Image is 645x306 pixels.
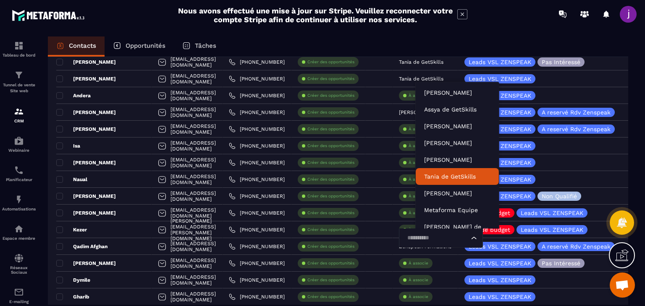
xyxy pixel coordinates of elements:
p: Isa [56,143,80,149]
p: Pas de budget [469,227,510,233]
img: automations [14,136,24,146]
a: Contacts [48,36,105,57]
p: Pas Intéressé [542,59,580,65]
a: social-networksocial-networkRéseaux Sociaux [2,247,36,281]
p: Non Qualifié [542,193,577,199]
p: Tâches [195,42,216,49]
a: [PHONE_NUMBER] [229,210,285,216]
div: Ouvrir le chat [610,272,635,298]
p: Dymile [56,277,90,283]
img: social-network [14,253,24,263]
p: [PERSON_NAME] [56,159,116,166]
p: [PERSON_NAME] [56,193,116,200]
a: [PHONE_NUMBER] [229,59,285,65]
a: [PHONE_NUMBER] [229,75,285,82]
p: Leads VSL ZENSPEAK [469,59,531,65]
p: CRM [2,119,36,123]
p: A reservé Rdv Zenspeak [542,126,611,132]
a: schedulerschedulerPlanificateur [2,159,36,188]
p: Assya de GetSkills [424,105,490,114]
a: [PHONE_NUMBER] [229,176,285,183]
p: À associe [409,93,428,99]
p: À associe [409,294,428,300]
p: Créer des opportunités [307,93,354,99]
a: [PHONE_NUMBER] [229,193,285,200]
p: Naual [56,176,87,183]
p: À associe [409,143,428,149]
p: Marilyne de Getskills [424,223,490,231]
p: Créer des opportunités [307,109,354,115]
p: [PERSON_NAME] [56,210,116,216]
p: Tania de GetSkills [424,172,490,181]
a: [PHONE_NUMBER] [229,109,285,116]
p: E-mailing [2,299,36,304]
a: [PHONE_NUMBER] [229,159,285,166]
p: Leads VSL ZENSPEAK [469,160,531,166]
a: formationformationTunnel de vente Site web [2,64,36,100]
p: Metaforma Equipe [424,206,490,214]
p: Créer des opportunités [307,143,354,149]
p: Planificateur [2,177,36,182]
img: email [14,287,24,297]
a: formationformationTableau de bord [2,34,36,64]
p: À associe [409,160,428,166]
img: automations [14,224,24,234]
p: À associe [409,260,428,266]
p: Pas Intéressé [542,260,580,266]
a: [PHONE_NUMBER] [229,226,285,233]
p: Tableau de bord [2,53,36,57]
a: automationsautomationsWebinaire [2,130,36,159]
p: [PERSON_NAME] [56,260,116,267]
a: [PHONE_NUMBER] [229,243,285,250]
p: À associe [409,210,428,216]
p: Leads VSL ZENSPEAK [469,294,531,300]
p: Créer des opportunités [307,76,354,82]
p: Leads VSL ZENSPEAK [469,126,531,132]
p: Leads VSL ZENSPEAK [521,210,583,216]
p: Créer des opportunités [307,126,354,132]
p: Tania de GetSkills [399,59,443,65]
p: Créer des opportunités [307,59,354,65]
p: Tania de GetSkills [399,76,443,82]
a: [PHONE_NUMBER] [229,126,285,132]
a: automationsautomationsEspace membre [2,218,36,247]
p: Créer des opportunités [307,227,354,233]
p: Leads VSL ZENSPEAK [469,193,531,199]
input: Search for option [404,233,469,243]
p: [PERSON_NAME] [56,109,116,116]
p: Leads VSL ZENSPEAK [469,260,531,266]
p: Stéphane WALLY [424,88,490,97]
p: Leads VSL ZENSPEAK [469,176,531,182]
a: automationsautomationsAutomatisations [2,188,36,218]
p: Créer des opportunités [307,294,354,300]
p: A reservé Rdv Zenspeak [542,109,611,115]
p: À associe [409,277,428,283]
p: Créer des opportunités [307,160,354,166]
p: Créer des opportunités [307,277,354,283]
p: Leads VSL ZENSPEAK [469,76,531,82]
img: formation [14,70,24,80]
p: Kezer [56,226,87,233]
p: Contacts [69,42,96,49]
p: Créer des opportunités [307,176,354,182]
a: [PHONE_NUMBER] [229,92,285,99]
p: [PERSON_NAME] [56,59,116,65]
p: Créer des opportunités [307,244,354,249]
p: À associe [409,126,428,132]
p: À associe [409,176,428,182]
p: Réseaux Sociaux [2,265,36,275]
p: [PERSON_NAME] [399,109,440,115]
p: Leads VSL ZENSPEAK [521,227,583,233]
a: [PHONE_NUMBER] [229,143,285,149]
p: Nizar NCHIOUA [424,139,490,147]
p: Leads VSL ZENSPEAK [469,277,531,283]
p: Leads VSL ZENSPEAK [469,93,531,99]
p: Leads VSL ZENSPEAK [469,244,531,249]
p: Tunnel de vente Site web [2,82,36,94]
p: Frédéric GUEYE [424,156,490,164]
a: [PHONE_NUMBER] [229,277,285,283]
p: Andera [56,92,91,99]
p: [PERSON_NAME] [56,75,116,82]
p: Créer des opportunités [307,193,354,199]
div: Search for option [399,228,483,248]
